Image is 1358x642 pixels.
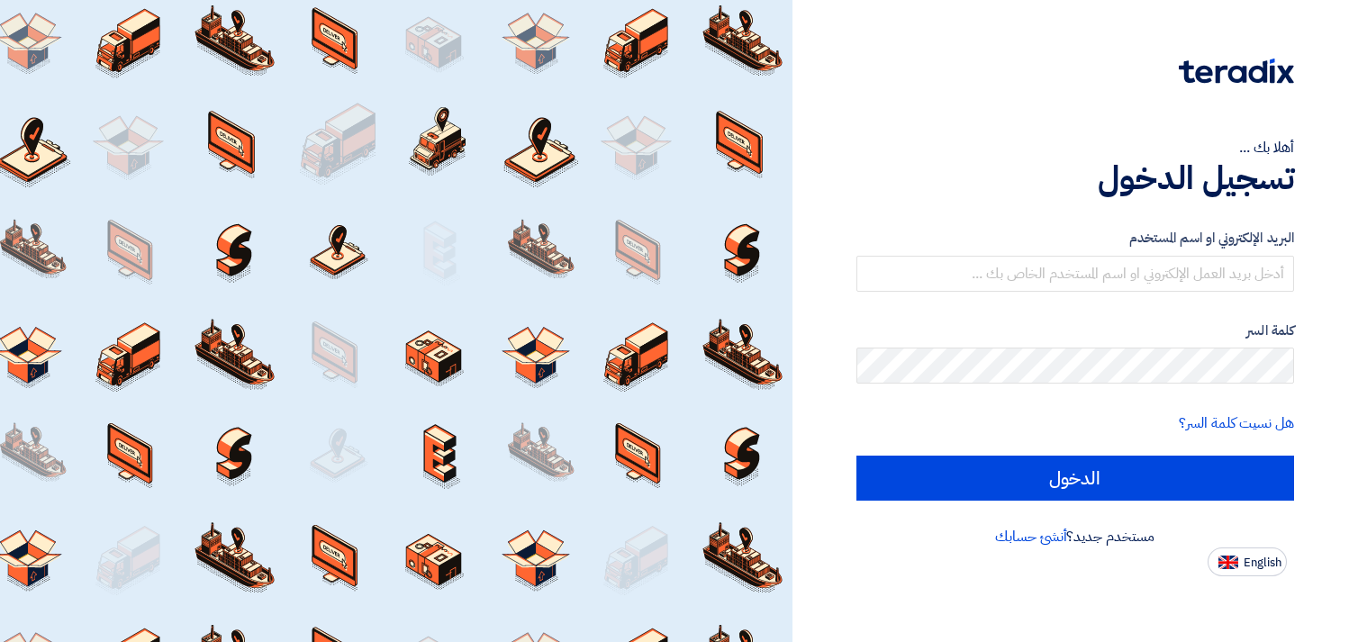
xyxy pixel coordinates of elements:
input: الدخول [856,456,1294,501]
div: مستخدم جديد؟ [856,526,1294,547]
label: كلمة السر [856,321,1294,341]
a: أنشئ حسابك [995,526,1066,547]
a: هل نسيت كلمة السر؟ [1179,412,1294,434]
span: English [1244,556,1281,569]
img: en-US.png [1218,556,1238,569]
img: Teradix logo [1179,59,1294,84]
label: البريد الإلكتروني او اسم المستخدم [856,228,1294,249]
h1: تسجيل الدخول [856,158,1294,198]
button: English [1208,547,1287,576]
div: أهلا بك ... [856,137,1294,158]
input: أدخل بريد العمل الإلكتروني او اسم المستخدم الخاص بك ... [856,256,1294,292]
